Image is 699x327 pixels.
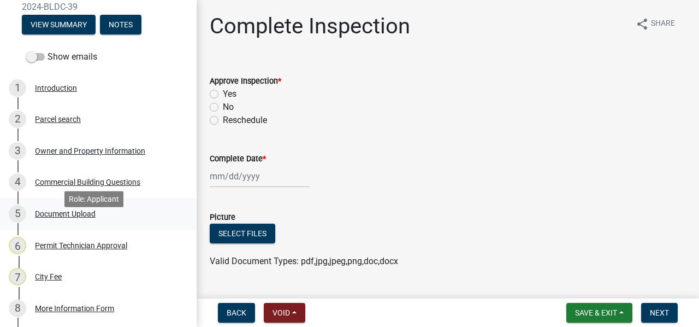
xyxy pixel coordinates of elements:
div: Introduction [35,84,77,92]
label: Reschedule [223,114,267,127]
div: 7 [9,268,26,285]
button: Back [218,303,255,323]
label: Show emails [26,50,97,63]
span: Next [650,308,669,317]
div: 2 [9,110,26,128]
label: Picture [210,214,235,221]
div: 4 [9,173,26,191]
label: No [223,101,234,114]
div: City Fee [35,273,62,281]
h1: Complete Inspection [210,13,410,39]
div: 5 [9,205,26,223]
button: View Summary [22,15,96,34]
div: Permit Technician Approval [35,242,127,249]
span: Share [651,17,675,31]
span: 2024-BLDC-39 [22,2,175,12]
i: share [636,17,649,31]
div: 1 [9,79,26,97]
wm-modal-confirm: Notes [100,21,141,30]
div: Document Upload [35,210,96,218]
span: Void [273,308,290,317]
button: Select files [210,224,275,243]
span: Valid Document Types: pdf,jpg,jpeg,png,doc,docx [210,256,398,266]
label: Yes [223,87,236,101]
div: 6 [9,237,26,254]
input: mm/dd/yyyy [210,165,310,188]
div: More Information Form [35,305,114,312]
label: Complete Date [210,155,266,163]
label: Approve Inspection [210,78,281,85]
span: Save & Exit [575,308,617,317]
button: Save & Exit [566,303,632,323]
button: Void [264,303,305,323]
div: 8 [9,300,26,317]
button: Next [641,303,678,323]
span: Back [227,308,246,317]
div: Owner and Property Information [35,147,145,155]
button: Notes [100,15,141,34]
div: Role: Applicant [64,191,123,207]
div: 3 [9,142,26,160]
div: Commercial Building Questions [35,178,140,186]
button: shareShare [627,13,684,34]
div: Parcel search [35,115,81,123]
wm-modal-confirm: Summary [22,21,96,30]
